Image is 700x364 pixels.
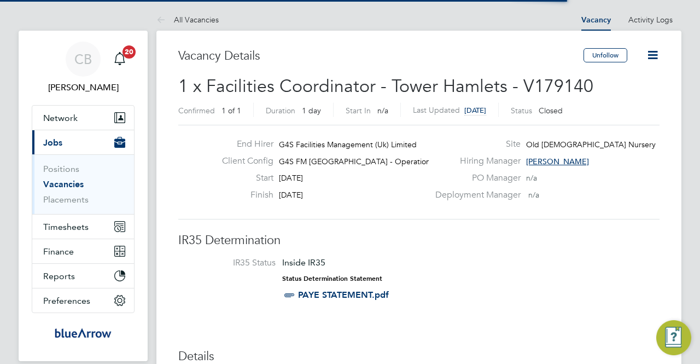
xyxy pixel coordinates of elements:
[282,257,325,268] span: Inside IR35
[581,15,611,25] a: Vacancy
[279,140,417,149] span: G4S Facilities Management (Uk) Limited
[43,164,79,174] a: Positions
[377,106,388,115] span: n/a
[32,288,134,313] button: Preferences
[32,239,134,263] button: Finance
[55,324,112,342] img: bluearrow-logo-retina.png
[178,76,593,97] span: 1 x Facilities Coordinator - Tower Hamlets - V179140
[178,48,584,64] h3: Vacancy Details
[429,189,521,201] label: Deployment Manager
[429,138,521,150] label: Site
[74,52,92,66] span: CB
[266,106,295,115] label: Duration
[156,15,219,25] a: All Vacancies
[526,173,537,183] span: n/a
[511,106,532,115] label: Status
[413,105,460,115] label: Last Updated
[122,45,136,59] span: 20
[279,173,303,183] span: [DATE]
[32,81,135,94] span: Cosmin Balan
[302,106,321,115] span: 1 day
[628,15,673,25] a: Activity Logs
[19,31,148,361] nav: Main navigation
[298,290,389,300] a: PAYE STATEMENT.pdf
[528,190,539,200] span: n/a
[43,113,78,123] span: Network
[526,140,656,149] span: Old [DEMOGRAPHIC_DATA] Nursery
[109,42,131,77] a: 20
[279,190,303,200] span: [DATE]
[43,296,90,306] span: Preferences
[213,189,273,201] label: Finish
[526,157,589,166] span: [PERSON_NAME]
[429,155,521,167] label: Hiring Manager
[32,130,134,154] button: Jobs
[32,324,135,342] a: Go to home page
[32,42,135,94] a: CB[PERSON_NAME]
[213,155,273,167] label: Client Config
[282,275,382,282] strong: Status Determination Statement
[213,172,273,184] label: Start
[539,106,563,115] span: Closed
[178,106,215,115] label: Confirmed
[32,215,134,239] button: Timesheets
[43,194,89,205] a: Placements
[279,157,436,166] span: G4S FM [GEOGRAPHIC_DATA] - Operational
[429,172,521,184] label: PO Manager
[213,138,273,150] label: End Hirer
[32,106,134,130] button: Network
[43,137,62,148] span: Jobs
[32,264,134,288] button: Reports
[43,179,84,189] a: Vacancies
[178,233,660,249] h3: IR35 Determination
[346,106,371,115] label: Start In
[43,246,74,257] span: Finance
[656,320,691,355] button: Engage Resource Center
[221,106,241,115] span: 1 of 1
[43,222,89,232] span: Timesheets
[464,106,486,115] span: [DATE]
[584,48,627,62] button: Unfollow
[189,257,276,269] label: IR35 Status
[32,154,134,214] div: Jobs
[43,271,75,281] span: Reports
